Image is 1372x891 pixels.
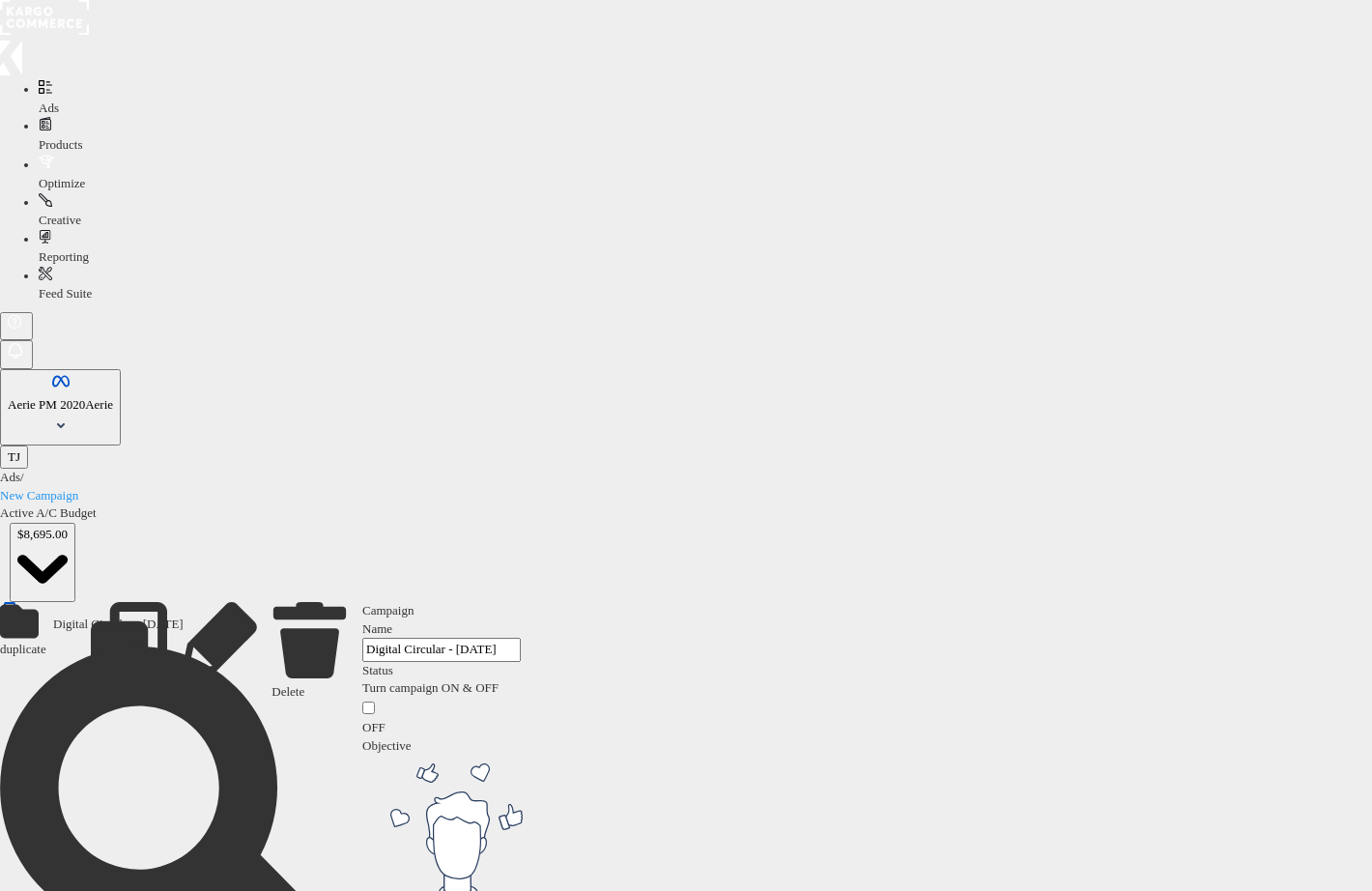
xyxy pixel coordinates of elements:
div: Campaign [362,602,1000,620]
span: Aerie PM 2020 [8,397,85,412]
div: $8,695.00 [17,526,68,544]
span: Reporting [39,249,89,264]
span: Creative [39,213,81,227]
span: / [20,470,24,484]
span: Products [39,137,83,152]
div: Name [362,620,1000,639]
div: Status [362,662,1000,680]
div: Turn campaign ON & OFF [362,679,1000,698]
span: TJ [8,449,20,464]
span: Aerie [85,397,113,412]
button: $8,695.00 [10,523,75,602]
span: Ads [39,101,59,115]
div: Objective [362,737,1000,756]
div: OFF [362,719,1000,737]
span: Feed Suite [39,286,92,301]
div: Digital Circular - [DATE] [53,616,309,634]
span: Optimize [39,176,85,190]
